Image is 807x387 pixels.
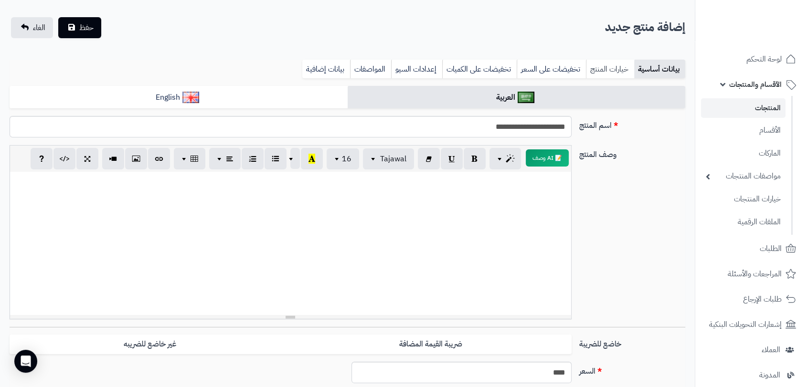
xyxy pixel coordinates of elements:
a: الغاء [11,17,53,38]
button: حفظ [58,17,101,38]
a: تخفيضات على السعر [517,60,586,79]
a: العربية [348,86,686,109]
a: طلبات الإرجاع [701,288,801,311]
a: لوحة التحكم [701,48,801,71]
div: Open Intercom Messenger [14,350,37,373]
span: المراجعات والأسئلة [728,267,782,281]
a: إشعارات التحويلات البنكية [701,313,801,336]
a: الطلبات [701,237,801,260]
a: تخفيضات على الكميات [442,60,517,79]
a: المراجعات والأسئلة [701,262,801,285]
a: الملفات الرقمية [701,212,786,232]
span: العملاء [762,343,780,356]
span: طلبات الإرجاع [743,293,782,306]
a: بيانات إضافية [302,60,350,79]
a: الماركات [701,143,786,164]
a: مواصفات المنتجات [701,166,786,187]
a: خيارات المنتج [586,60,634,79]
img: English [182,92,199,103]
label: اسم المنتج [575,116,690,131]
button: Tajawal [363,148,414,169]
a: المنتجات [701,98,786,118]
a: إعدادات السيو [391,60,442,79]
button: 📝 AI وصف [526,149,569,167]
a: الأقسام [701,120,786,141]
span: 16 [342,153,351,165]
span: لوحة التحكم [746,52,782,66]
span: الطلبات [760,242,782,255]
img: العربية [518,92,534,103]
button: 16 [327,148,359,169]
span: إشعارات التحويلات البنكية [709,318,782,331]
span: حفظ [79,22,94,33]
label: وصف المنتج [575,145,690,160]
a: English [10,86,348,109]
a: المواصفات [350,60,391,79]
label: خاضع للضريبة [575,335,690,350]
span: Tajawal [380,153,406,165]
h2: إضافة منتج جديد [605,18,685,37]
a: المدونة [701,364,801,387]
a: خيارات المنتجات [701,189,786,209]
img: logo-2.png [742,13,798,33]
label: غير خاضع للضريبه [10,335,290,354]
a: بيانات أساسية [634,60,685,79]
label: ضريبة القيمة المضافة [290,335,571,354]
span: الغاء [33,22,45,33]
span: الأقسام والمنتجات [729,78,782,91]
span: المدونة [759,368,780,382]
a: العملاء [701,338,801,361]
label: السعر [575,362,690,377]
